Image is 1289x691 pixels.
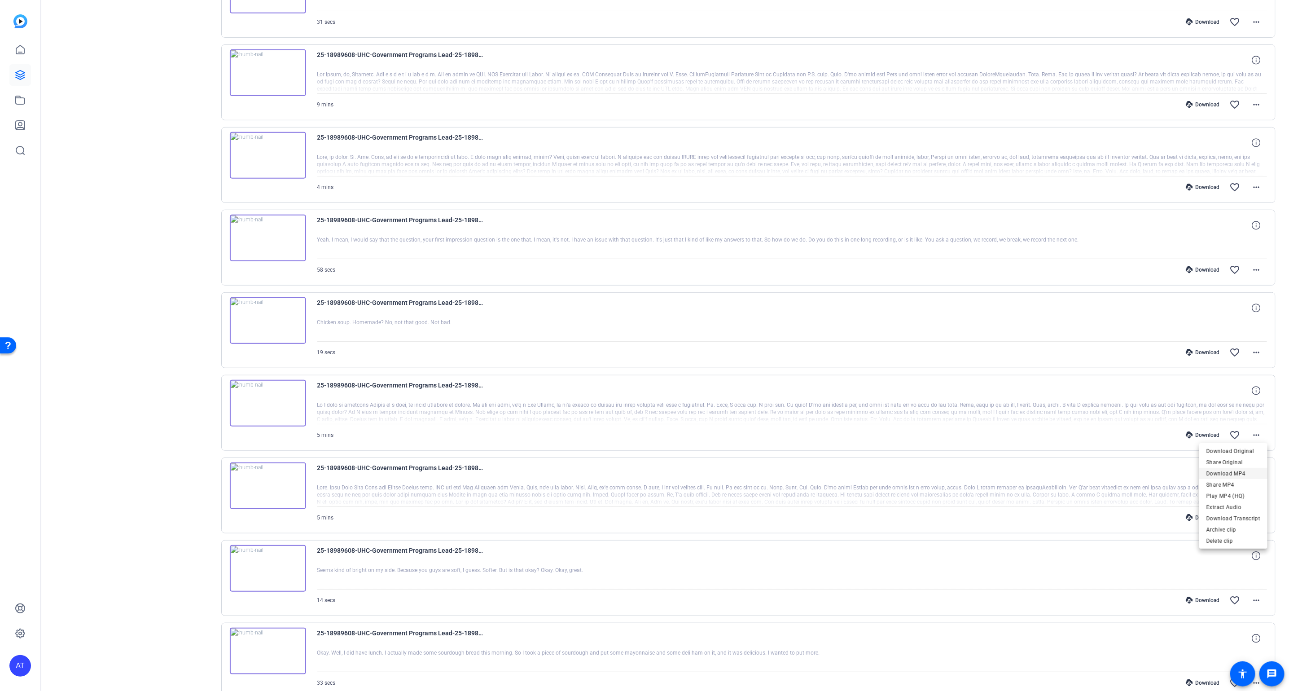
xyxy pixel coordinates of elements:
span: Download Original [1206,445,1260,456]
span: Download MP4 [1206,468,1260,479]
span: Extract Audio [1206,502,1260,512]
span: Download Transcript [1206,513,1260,524]
span: Share Original [1206,457,1260,467]
span: Play MP4 (HQ) [1206,490,1260,501]
span: Share MP4 [1206,479,1260,490]
span: Archive clip [1206,524,1260,535]
span: Delete clip [1206,535,1260,546]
